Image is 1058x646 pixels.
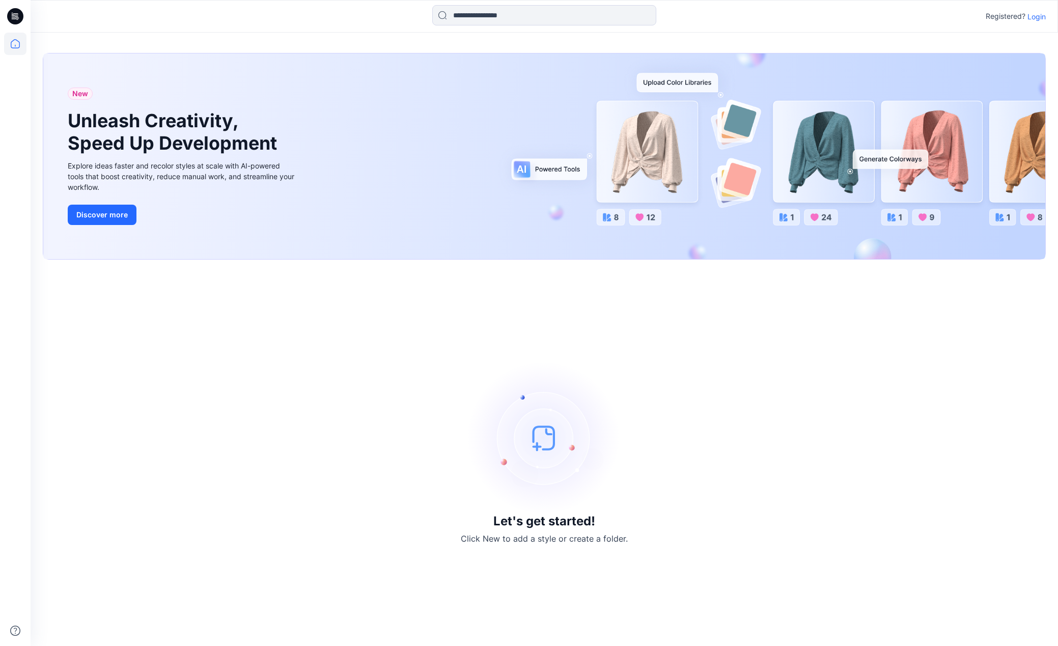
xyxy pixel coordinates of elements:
h3: Let's get started! [493,514,595,528]
span: New [72,88,88,100]
div: Explore ideas faster and recolor styles at scale with AI-powered tools that boost creativity, red... [68,160,297,192]
p: Click New to add a style or create a folder. [461,532,628,545]
a: Discover more [68,205,297,225]
img: empty-state-image.svg [468,361,621,514]
h1: Unleash Creativity, Speed Up Development [68,110,282,154]
button: Discover more [68,205,136,225]
p: Login [1027,11,1046,22]
p: Registered? [986,10,1025,22]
